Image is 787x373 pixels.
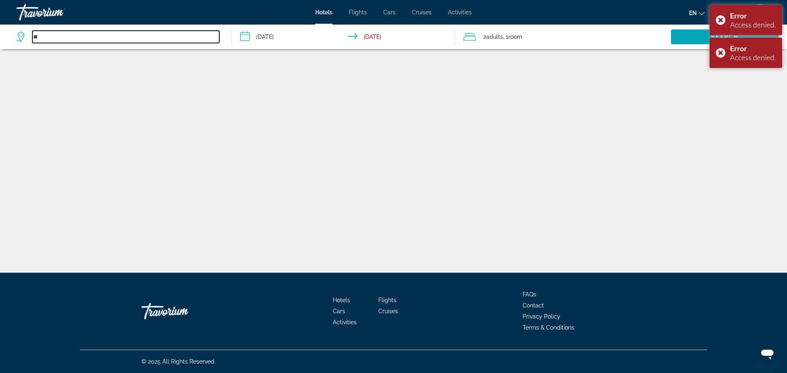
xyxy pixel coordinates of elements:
a: Activities [448,9,472,16]
a: Travorium [16,2,98,23]
span: Search [711,34,739,40]
div: Error [730,44,776,53]
button: Check-in date: Oct 1, 2025 Check-out date: Oct 6, 2025 [232,25,456,49]
a: Cruises [378,308,398,314]
span: Room [508,34,522,40]
div: Access denied. [730,53,776,62]
a: Cars [333,308,345,314]
a: Hotels [315,9,332,16]
a: Privacy Policy [523,313,560,320]
a: Flights [378,297,396,303]
a: Terms & Conditions [523,324,574,331]
button: Change language [689,7,705,19]
a: Contact [523,302,544,309]
a: FAQs [523,291,536,298]
iframe: Button to launch messaging window [754,340,780,366]
button: Search [671,29,779,44]
button: User Menu [749,4,771,21]
a: Hotels [333,297,350,303]
span: Adults [486,34,503,40]
span: , 1 [503,31,522,43]
a: Cruises [412,9,432,16]
div: Error [730,11,776,20]
div: Access denied. [730,20,776,29]
a: Cars [383,9,396,16]
span: © 2025 All Rights Reserved. [141,358,216,365]
a: Flights [349,9,367,16]
span: 2 [483,31,503,43]
span: en [689,10,697,16]
button: Travelers: 2 adults, 0 children [455,25,671,49]
a: Activities [333,319,357,326]
a: Travorium [141,299,223,323]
